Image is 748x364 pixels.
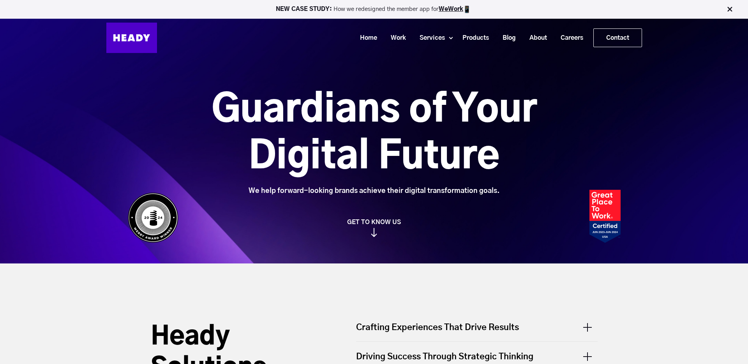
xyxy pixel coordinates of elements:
img: Heady_WebbyAward_Winner-4 [128,193,178,243]
a: About [520,31,551,45]
a: Careers [551,31,587,45]
a: Blog [493,31,520,45]
a: Work [381,31,410,45]
div: Navigation Menu [165,28,642,47]
img: Heady_2023_Certification_Badge [589,190,621,243]
p: How we redesigned the member app for [4,5,744,13]
h1: Guardians of Your Digital Future [168,87,580,180]
img: app emoji [463,5,471,13]
img: Close Bar [726,5,734,13]
img: Heady_Logo_Web-01 (1) [106,23,157,53]
div: We help forward-looking brands achieve their digital transformation goals. [168,187,580,195]
a: GET TO KNOW US [124,218,625,237]
a: Services [410,31,449,45]
strong: NEW CASE STUDY: [276,6,333,12]
img: arrow_down [371,228,377,237]
a: Contact [594,29,642,47]
a: Home [350,31,381,45]
div: Crafting Experiences That Drive Results [356,322,598,341]
a: Products [453,31,493,45]
a: WeWork [439,6,463,12]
